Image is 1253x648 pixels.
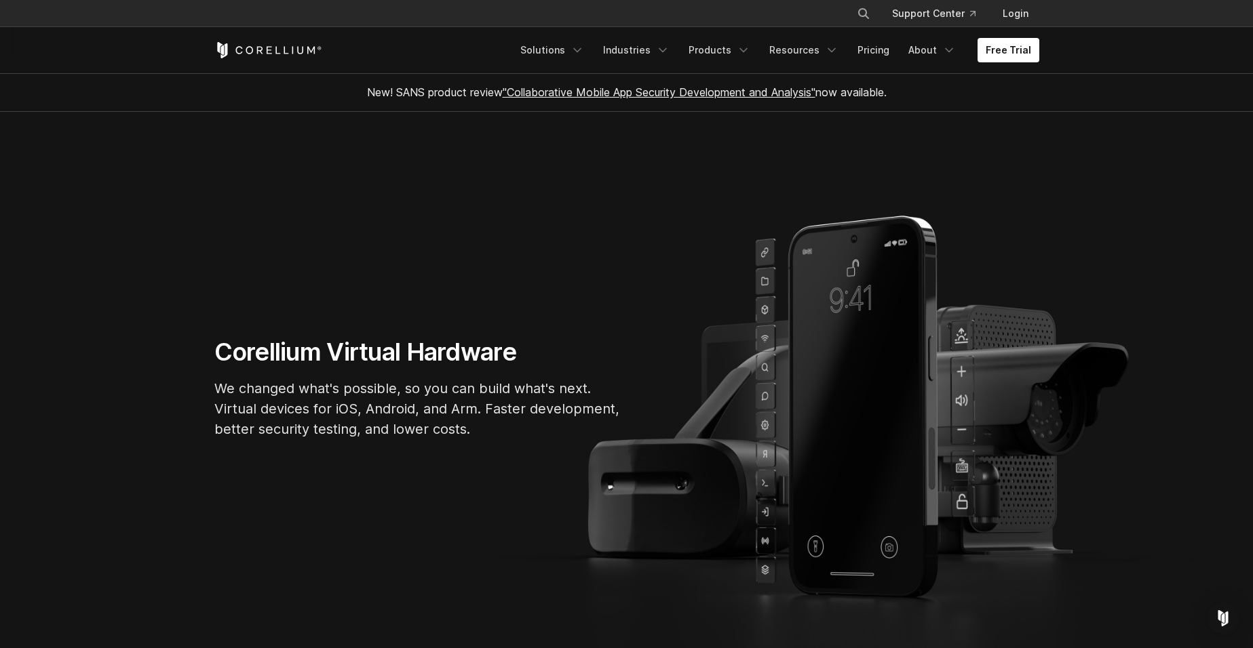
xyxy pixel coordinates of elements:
h1: Corellium Virtual Hardware [214,337,621,367]
p: We changed what's possible, so you can build what's next. Virtual devices for iOS, Android, and A... [214,378,621,439]
a: Industries [595,38,678,62]
a: Support Center [881,1,986,26]
div: Navigation Menu [512,38,1039,62]
span: New! SANS product review now available. [367,85,887,99]
a: Solutions [512,38,592,62]
a: Pricing [849,38,898,62]
a: Resources [761,38,847,62]
div: Navigation Menu [841,1,1039,26]
a: Login [992,1,1039,26]
div: Open Intercom Messenger [1207,602,1239,634]
a: "Collaborative Mobile App Security Development and Analysis" [503,85,815,99]
a: Corellium Home [214,42,322,58]
a: About [900,38,964,62]
a: Products [680,38,758,62]
a: Free Trial [978,38,1039,62]
button: Search [851,1,876,26]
